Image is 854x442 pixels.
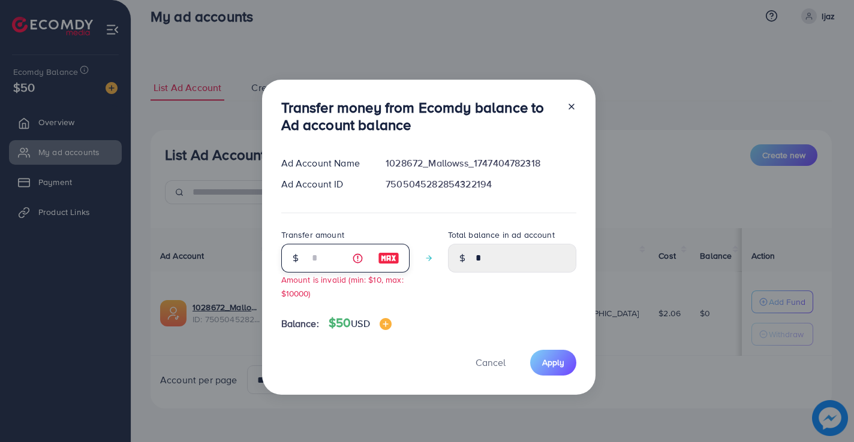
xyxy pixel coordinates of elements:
span: Balance: [281,317,319,331]
span: USD [351,317,369,330]
h4: $50 [329,316,392,331]
div: 7505045282854322194 [376,177,585,191]
h3: Transfer money from Ecomdy balance to Ad account balance [281,99,557,134]
img: image [378,251,399,265]
span: Apply [542,356,564,368]
button: Cancel [461,350,521,376]
label: Total balance in ad account [448,229,555,241]
div: Ad Account Name [272,156,377,170]
label: Transfer amount [281,229,344,241]
img: image [380,318,392,330]
span: Cancel [476,356,506,369]
small: Amount is invalid (min: $10, max: $10000) [281,274,404,299]
button: Apply [530,350,576,376]
div: Ad Account ID [272,177,377,191]
div: 1028672_Mallowss_1747404782318 [376,156,585,170]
